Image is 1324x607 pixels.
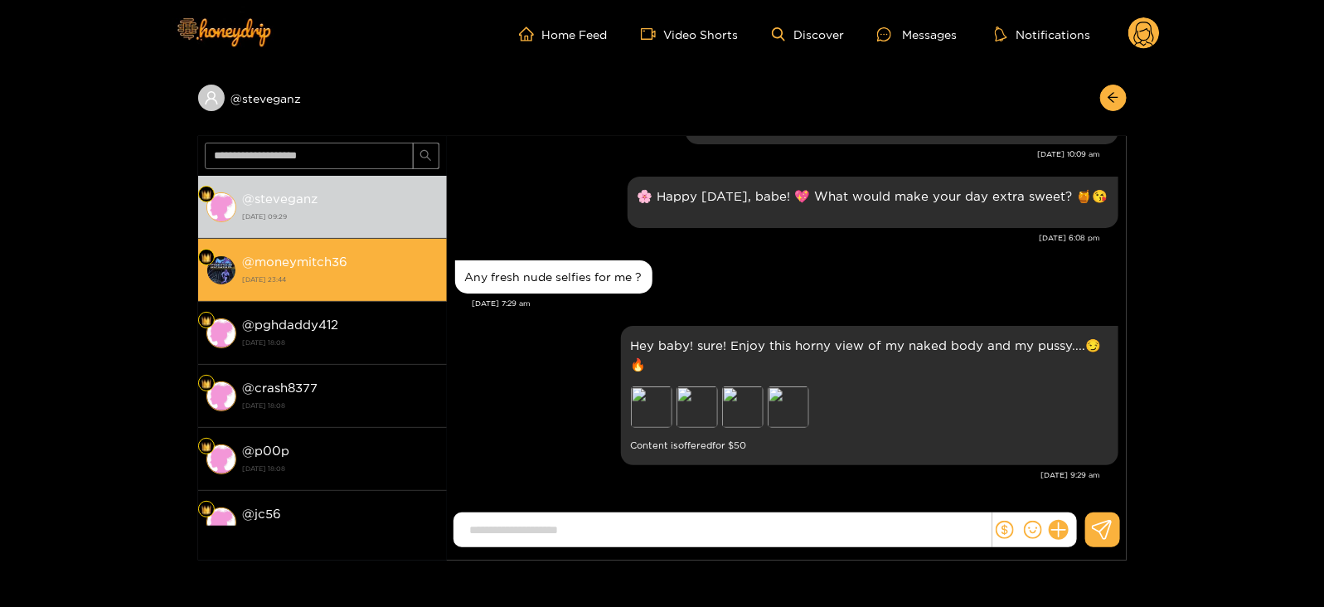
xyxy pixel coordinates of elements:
strong: [DATE] 18:08 [243,524,439,539]
div: [DATE] 9:29 am [455,469,1101,481]
img: Fan Level [201,316,211,326]
img: conversation [206,255,236,285]
strong: @ moneymitch36 [243,255,348,269]
div: Sep. 22, 6:08 pm [628,177,1118,228]
span: search [420,149,432,163]
span: smile [1024,521,1042,539]
strong: [DATE] 18:08 [243,461,439,476]
p: Hey baby! sure! Enjoy this horny view of my naked body and my pussy....😏🔥 [631,336,1108,374]
a: Video Shorts [641,27,739,41]
img: conversation [206,507,236,537]
a: Discover [772,27,844,41]
strong: [DATE] 18:08 [243,398,439,413]
strong: @ steveganz [243,192,318,206]
span: video-camera [641,27,664,41]
div: [DATE] 10:09 am [455,148,1101,160]
span: arrow-left [1107,91,1119,105]
div: Sep. 23, 7:29 am [455,260,652,294]
a: Home Feed [519,27,608,41]
img: Fan Level [201,505,211,515]
img: Fan Level [201,442,211,452]
button: search [413,143,439,169]
span: user [204,90,219,105]
strong: [DATE] 23:44 [243,272,439,287]
div: Messages [877,25,957,44]
button: dollar [992,517,1017,542]
small: Content is offered for $ 50 [631,436,1108,455]
div: Sep. 23, 9:29 am [621,326,1118,465]
img: conversation [206,381,236,411]
div: [DATE] 6:08 pm [455,232,1101,244]
button: arrow-left [1100,85,1127,111]
strong: [DATE] 09:29 [243,209,439,224]
img: Fan Level [201,253,211,263]
button: Notifications [990,26,1095,42]
strong: @ jc56 [243,507,282,521]
img: conversation [206,444,236,474]
div: [DATE] 7:29 am [473,298,1118,309]
div: @steveganz [198,85,447,111]
img: Fan Level [201,379,211,389]
p: 🌸 Happy [DATE], babe! 💖 What would make your day extra sweet? 🍯😘 [638,187,1108,206]
img: Fan Level [201,190,211,200]
strong: [DATE] 18:08 [243,335,439,350]
span: home [519,27,542,41]
strong: @ pghdaddy412 [243,318,339,332]
span: dollar [996,521,1014,539]
img: conversation [206,192,236,222]
strong: @ crash8377 [243,381,318,395]
img: conversation [206,318,236,348]
strong: @ p00p [243,444,290,458]
div: Any fresh nude selfies for me ? [465,270,643,284]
